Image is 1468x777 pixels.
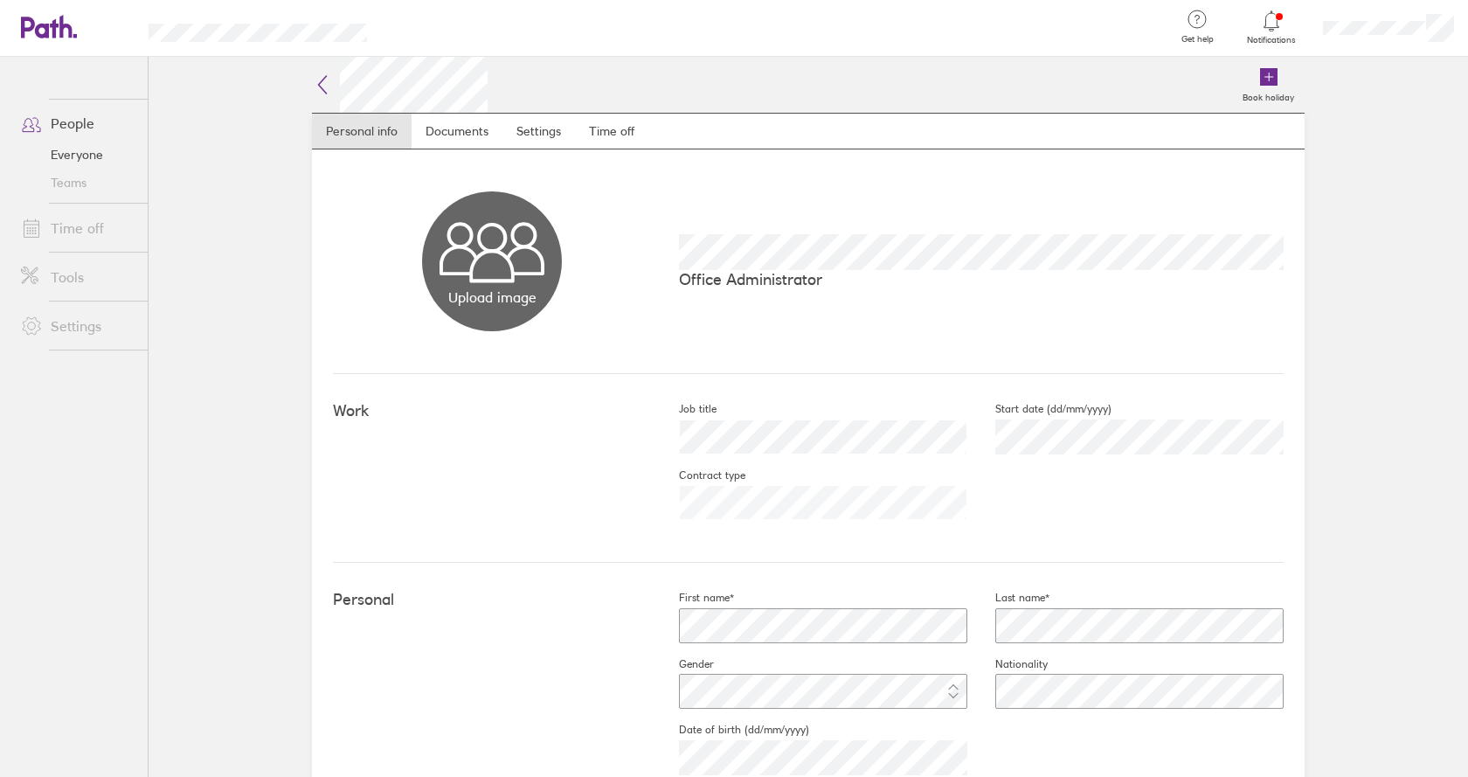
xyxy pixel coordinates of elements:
label: Date of birth (dd/mm/yyyy) [651,723,809,737]
label: Job title [651,402,717,416]
label: Start date (dd/mm/yyyy) [967,402,1111,416]
a: Time off [575,114,648,149]
p: Office Administrator [679,270,1284,288]
a: Personal info [312,114,412,149]
a: Settings [502,114,575,149]
span: Notifications [1243,35,1300,45]
h4: Personal [333,591,651,609]
a: Documents [412,114,502,149]
label: Nationality [967,657,1048,671]
label: Last name* [967,591,1049,605]
a: Time off [7,211,148,246]
h4: Work [333,402,651,420]
label: Contract type [651,468,745,482]
a: Tools [7,260,148,295]
a: Teams [7,169,148,197]
label: First name* [651,591,734,605]
a: People [7,106,148,141]
span: Get help [1169,34,1226,45]
label: Gender [651,657,714,671]
label: Book holiday [1232,87,1305,103]
a: Notifications [1243,9,1300,45]
a: Settings [7,309,148,343]
a: Book holiday [1232,57,1305,113]
a: Everyone [7,141,148,169]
